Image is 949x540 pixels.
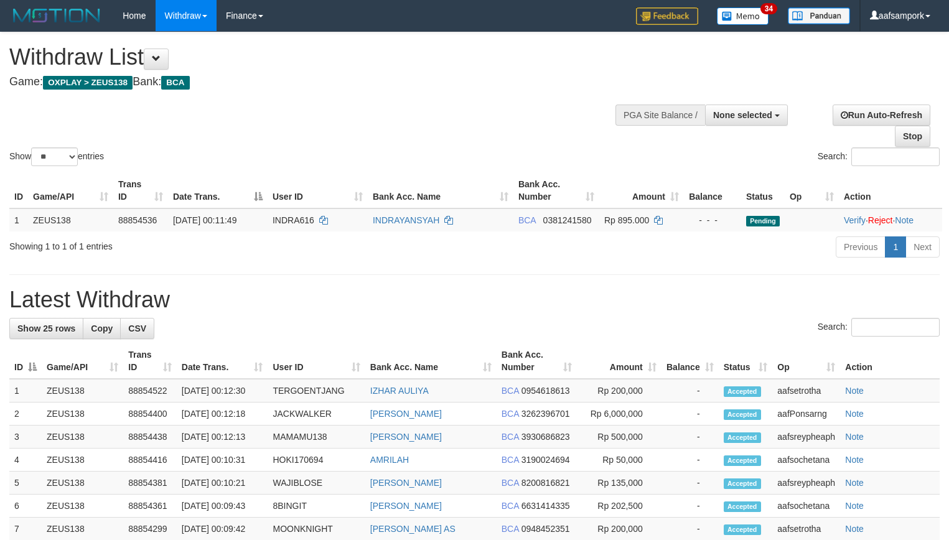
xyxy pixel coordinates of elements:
[521,478,570,488] span: Copy 8200816821 to clipboard
[123,472,177,495] td: 88854381
[502,432,519,442] span: BCA
[42,343,123,379] th: Game/API: activate to sort column ascending
[373,215,439,225] a: INDRAYANSYAH
[868,215,893,225] a: Reject
[28,173,113,208] th: Game/API: activate to sort column ascending
[521,432,570,442] span: Copy 3930686823 to clipboard
[43,76,133,90] span: OXPLAY > ZEUS138
[577,403,661,426] td: Rp 6,000,000
[31,147,78,166] select: Showentries
[9,449,42,472] td: 4
[839,173,942,208] th: Action
[370,432,442,442] a: [PERSON_NAME]
[177,426,268,449] td: [DATE] 00:12:13
[268,343,365,379] th: User ID: activate to sort column ascending
[772,379,840,403] td: aafsetrotha
[118,215,157,225] span: 88854536
[42,495,123,518] td: ZEUS138
[724,386,761,397] span: Accepted
[845,478,864,488] a: Note
[521,455,570,465] span: Copy 3190024694 to clipboard
[9,495,42,518] td: 6
[840,343,940,379] th: Action
[521,409,570,419] span: Copy 3262396701 to clipboard
[370,386,429,396] a: IZHAR AULIYA
[741,173,785,208] th: Status
[661,343,719,379] th: Balance: activate to sort column ascending
[497,343,577,379] th: Bank Acc. Number: activate to sort column ascending
[268,379,365,403] td: TERGOENTJANG
[123,403,177,426] td: 88854400
[9,472,42,495] td: 5
[113,173,168,208] th: Trans ID: activate to sort column ascending
[818,147,940,166] label: Search:
[9,173,28,208] th: ID
[365,343,497,379] th: Bank Acc. Name: activate to sort column ascending
[513,173,599,208] th: Bank Acc. Number: activate to sort column ascending
[724,524,761,535] span: Accepted
[836,236,886,258] a: Previous
[772,426,840,449] td: aafsreypheaph
[724,478,761,489] span: Accepted
[83,318,121,339] a: Copy
[746,216,780,226] span: Pending
[42,403,123,426] td: ZEUS138
[123,426,177,449] td: 88854438
[845,409,864,419] a: Note
[839,208,942,231] td: · ·
[9,379,42,403] td: 1
[177,379,268,403] td: [DATE] 00:12:30
[123,343,177,379] th: Trans ID: activate to sort column ascending
[268,426,365,449] td: MAMAMU138
[370,409,442,419] a: [PERSON_NAME]
[577,379,661,403] td: Rp 200,000
[724,432,761,443] span: Accepted
[788,7,850,24] img: panduan.png
[844,215,866,225] a: Verify
[177,343,268,379] th: Date Trans.: activate to sort column ascending
[724,501,761,512] span: Accepted
[370,501,442,511] a: [PERSON_NAME]
[518,215,536,225] span: BCA
[577,472,661,495] td: Rp 135,000
[851,147,940,166] input: Search:
[521,386,570,396] span: Copy 0954618613 to clipboard
[120,318,154,339] a: CSV
[577,343,661,379] th: Amount: activate to sort column ascending
[168,173,268,208] th: Date Trans.: activate to sort column descending
[851,318,940,337] input: Search:
[370,478,442,488] a: [PERSON_NAME]
[91,324,113,333] span: Copy
[661,495,719,518] td: -
[268,403,365,426] td: JACKWALKER
[9,343,42,379] th: ID: activate to sort column descending
[42,379,123,403] td: ZEUS138
[9,287,940,312] h1: Latest Withdraw
[161,76,189,90] span: BCA
[845,386,864,396] a: Note
[128,324,146,333] span: CSV
[785,173,839,208] th: Op: activate to sort column ascending
[724,455,761,466] span: Accepted
[123,379,177,403] td: 88854522
[268,495,365,518] td: 8BINGIT
[661,449,719,472] td: -
[502,501,519,511] span: BCA
[177,449,268,472] td: [DATE] 00:10:31
[17,324,75,333] span: Show 25 rows
[724,409,761,420] span: Accepted
[661,426,719,449] td: -
[577,449,661,472] td: Rp 50,000
[719,343,773,379] th: Status: activate to sort column ascending
[615,105,705,126] div: PGA Site Balance /
[502,524,519,534] span: BCA
[177,403,268,426] td: [DATE] 00:12:18
[9,318,83,339] a: Show 25 rows
[845,455,864,465] a: Note
[521,524,570,534] span: Copy 0948452351 to clipboard
[370,524,456,534] a: [PERSON_NAME] AS
[42,472,123,495] td: ZEUS138
[123,495,177,518] td: 88854361
[502,409,519,419] span: BCA
[636,7,698,25] img: Feedback.jpg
